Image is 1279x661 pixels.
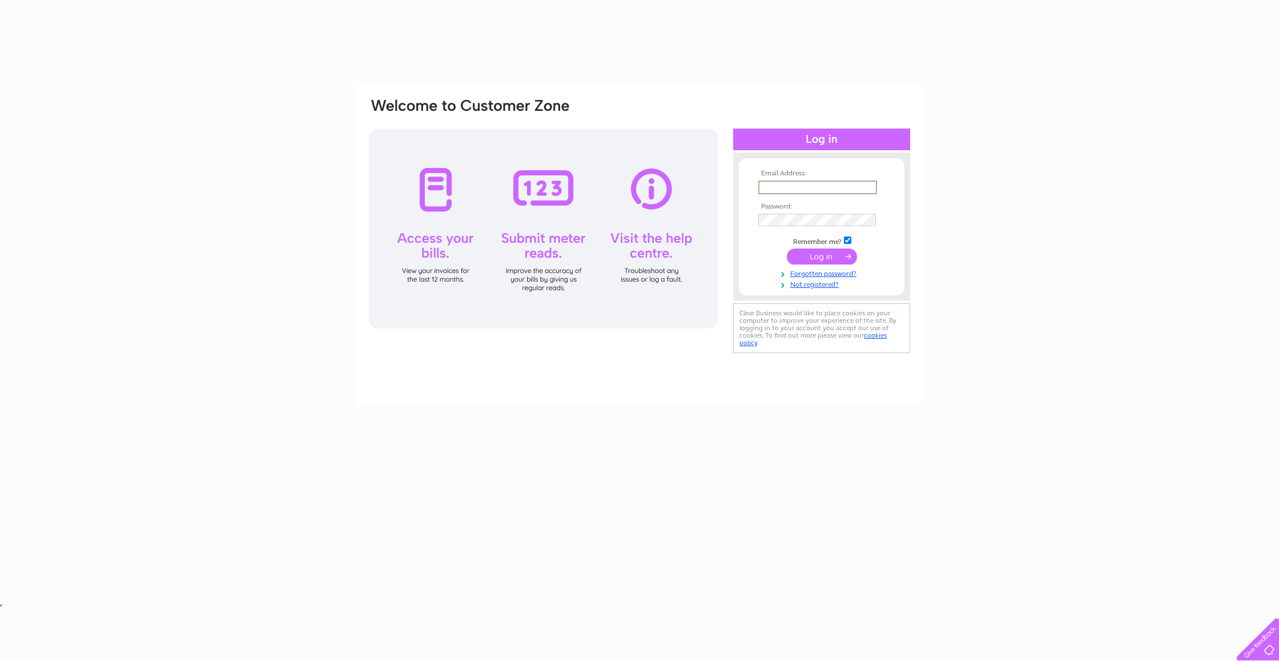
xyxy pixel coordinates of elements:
[755,170,888,178] th: Email Address:
[787,249,857,265] input: Submit
[755,235,888,246] td: Remember me?
[758,278,888,289] a: Not registered?
[758,267,888,278] a: Forgotten password?
[739,331,887,347] a: cookies policy
[755,203,888,211] th: Password:
[733,303,910,353] div: Clear Business would like to place cookies on your computer to improve your experience of the sit...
